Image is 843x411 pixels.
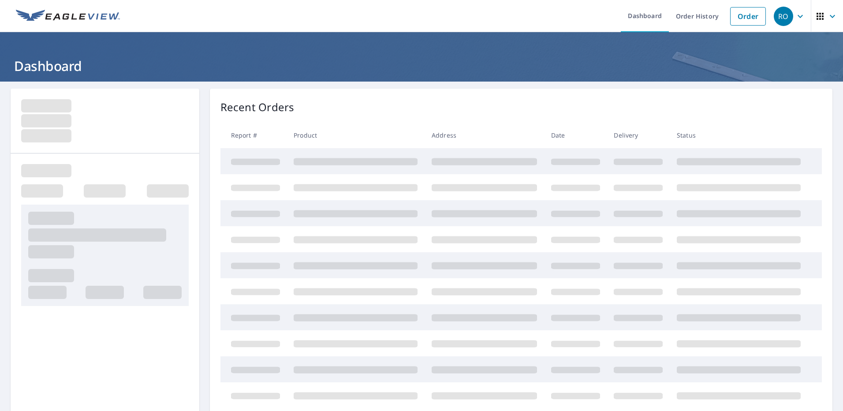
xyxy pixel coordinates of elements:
a: Order [730,7,766,26]
div: RO [774,7,793,26]
p: Recent Orders [220,99,295,115]
img: EV Logo [16,10,120,23]
th: Product [287,122,425,148]
h1: Dashboard [11,57,832,75]
th: Report # [220,122,287,148]
th: Delivery [607,122,670,148]
th: Status [670,122,808,148]
th: Date [544,122,607,148]
th: Address [425,122,544,148]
